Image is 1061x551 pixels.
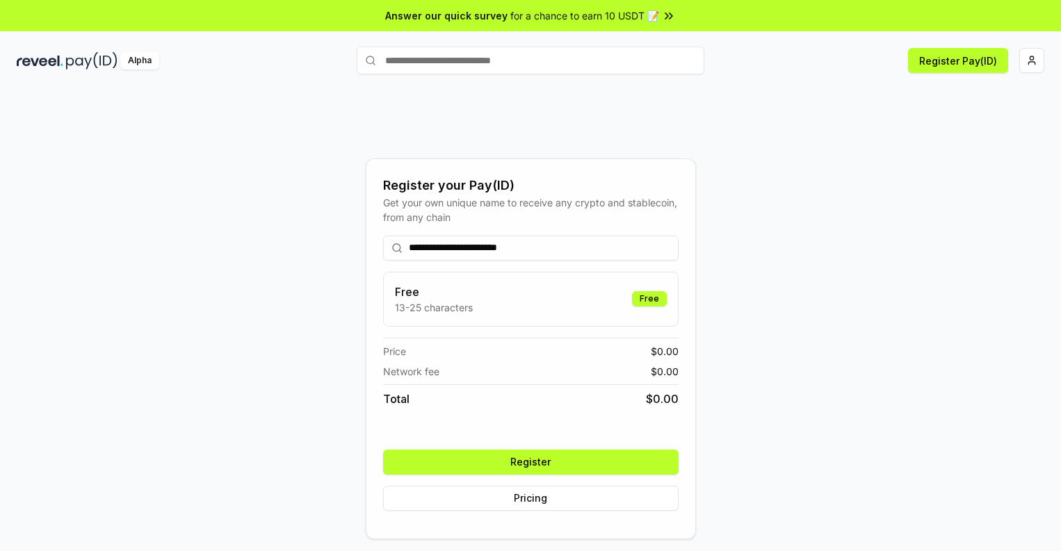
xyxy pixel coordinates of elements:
[383,176,679,195] div: Register your Pay(ID)
[651,344,679,359] span: $ 0.00
[395,283,473,300] h3: Free
[17,52,63,69] img: reveel_dark
[383,390,410,407] span: Total
[383,450,679,475] button: Register
[120,52,159,69] div: Alpha
[383,486,679,511] button: Pricing
[385,8,508,23] span: Answer our quick survey
[646,390,679,407] span: $ 0.00
[66,52,118,69] img: pay_id
[395,300,473,315] p: 13-25 characters
[383,344,406,359] span: Price
[908,48,1008,73] button: Register Pay(ID)
[383,364,439,379] span: Network fee
[651,364,679,379] span: $ 0.00
[383,195,679,224] div: Get your own unique name to receive any crypto and stablecoin, from any chain
[510,8,659,23] span: for a chance to earn 10 USDT 📝
[632,291,667,306] div: Free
